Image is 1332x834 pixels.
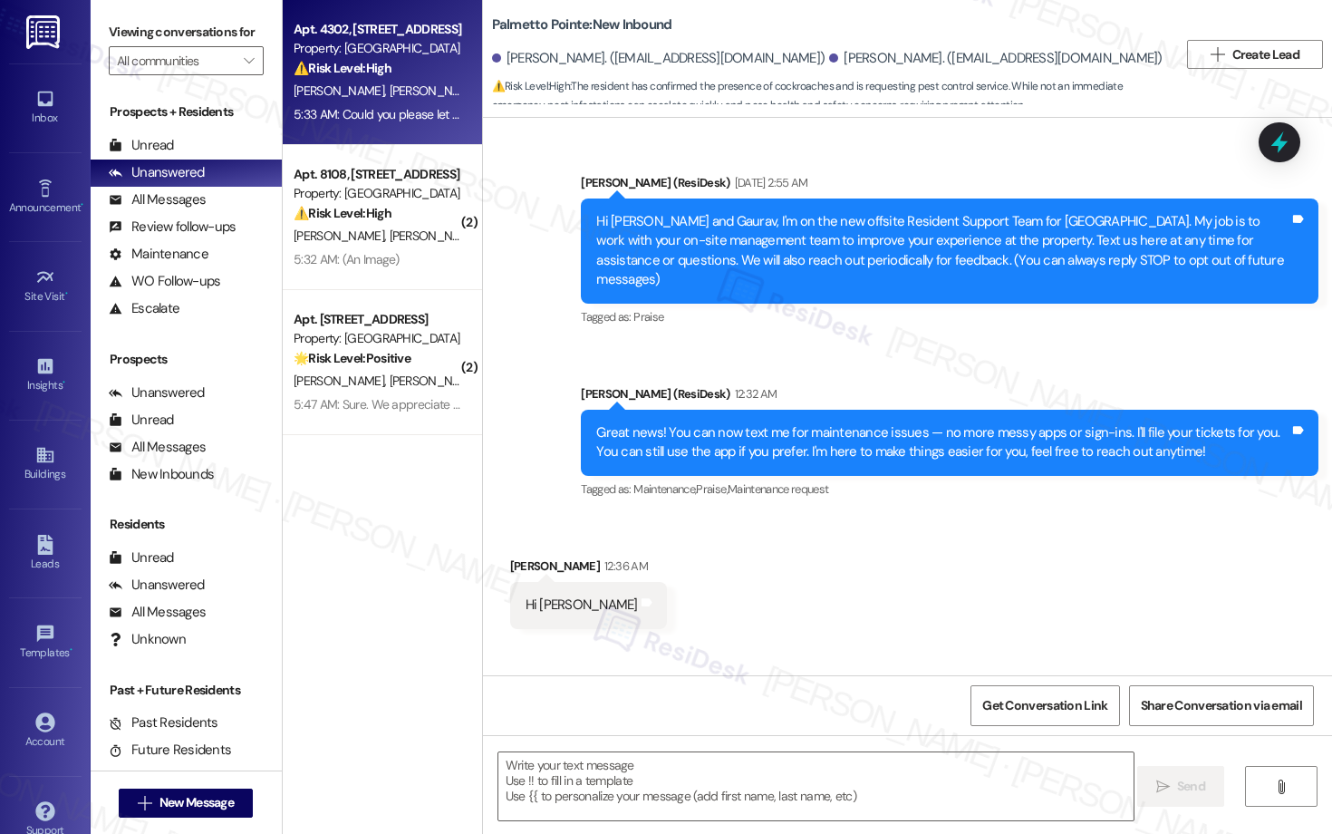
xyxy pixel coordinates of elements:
[294,396,502,412] div: 5:47 AM: Sure. We appreciate it. Thanks
[492,79,570,93] strong: ⚠️ Risk Level: High
[294,329,461,348] div: Property: [GEOGRAPHIC_DATA]
[730,384,777,403] div: 12:32 AM
[109,548,174,567] div: Unread
[9,351,82,400] a: Insights •
[109,465,214,484] div: New Inbounds
[294,205,391,221] strong: ⚠️ Risk Level: High
[389,373,479,389] span: [PERSON_NAME]
[492,77,1178,116] span: : The resident has confirmed the presence of cockroaches and is requesting pest control service. ...
[596,212,1289,290] div: Hi [PERSON_NAME] and Gaurav, I'm on the new offsite Resident Support Team for [GEOGRAPHIC_DATA]. ...
[138,796,151,810] i: 
[109,163,205,182] div: Unanswered
[26,15,63,49] img: ResiDesk Logo
[1177,777,1205,796] span: Send
[829,49,1163,68] div: [PERSON_NAME]. ([EMAIL_ADDRESS][DOMAIN_NAME])
[294,184,461,203] div: Property: [GEOGRAPHIC_DATA]
[9,707,82,756] a: Account
[294,106,500,122] div: 5:33 AM: Could you please let me know
[9,262,82,311] a: Site Visit •
[159,793,234,812] span: New Message
[596,423,1289,462] div: Great news! You can now text me for maintenance issues — no more messy apps or sign-ins. I'll fil...
[91,350,282,369] div: Prospects
[1129,685,1314,726] button: Share Conversation via email
[65,287,68,300] span: •
[109,190,206,209] div: All Messages
[109,218,236,237] div: Review follow-ups
[696,481,727,497] span: Praise ,
[117,46,235,75] input: All communities
[1156,780,1170,794] i: 
[581,173,1318,199] div: [PERSON_NAME] (ResiDesk)
[294,60,391,76] strong: ⚠️ Risk Level: High
[970,685,1119,726] button: Get Conversation Link
[294,310,461,329] div: Apt. [STREET_ADDRESS]
[982,696,1107,715] span: Get Conversation Link
[63,376,65,389] span: •
[109,245,208,264] div: Maintenance
[492,15,672,34] b: Palmetto Pointe: New Inbound
[109,438,206,457] div: All Messages
[9,83,82,132] a: Inbox
[109,630,186,649] div: Unknown
[109,136,174,155] div: Unread
[294,251,400,267] div: 5:32 AM: (An Image)
[510,557,667,582] div: [PERSON_NAME]
[294,373,390,389] span: [PERSON_NAME]
[81,199,83,211] span: •
[294,39,461,58] div: Property: [GEOGRAPHIC_DATA]
[633,309,663,325] span: Praise
[109,576,205,595] div: Unanswered
[91,102,282,121] div: Prospects + Residents
[91,515,282,534] div: Residents
[9,440,82,489] a: Buildings
[109,411,174,430] div: Unread
[109,713,218,732] div: Past Residents
[1141,696,1302,715] span: Share Conversation via email
[1187,40,1323,69] button: Create Lead
[244,53,254,68] i: 
[109,603,206,622] div: All Messages
[492,49,825,68] div: [PERSON_NAME]. ([EMAIL_ADDRESS][DOMAIN_NAME])
[294,350,410,366] strong: 🌟 Risk Level: Positive
[526,596,638,615] div: Hi [PERSON_NAME]
[294,228,390,244] span: [PERSON_NAME]
[70,644,72,656] span: •
[109,18,264,46] label: Viewing conversations for
[109,741,231,760] div: Future Residents
[9,618,82,667] a: Templates •
[119,789,253,818] button: New Message
[91,681,282,700] div: Past + Future Residents
[600,557,648,576] div: 12:36 AM
[9,529,82,578] a: Leads
[1274,780,1288,794] i: 
[1137,766,1225,807] button: Send
[581,304,1318,330] div: Tagged as:
[633,481,696,497] span: Maintenance ,
[581,476,1318,502] div: Tagged as:
[1211,47,1224,62] i: 
[109,272,220,291] div: WO Follow-ups
[109,383,205,402] div: Unanswered
[389,82,479,99] span: [PERSON_NAME]
[294,165,461,184] div: Apt. 8108, [STREET_ADDRESS]
[294,82,390,99] span: [PERSON_NAME]
[389,228,479,244] span: [PERSON_NAME]
[109,299,179,318] div: Escalate
[1232,45,1299,64] span: Create Lead
[728,481,829,497] span: Maintenance request
[294,20,461,39] div: Apt. 4302, [STREET_ADDRESS]
[730,173,808,192] div: [DATE] 2:55 AM
[581,384,1318,410] div: [PERSON_NAME] (ResiDesk)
